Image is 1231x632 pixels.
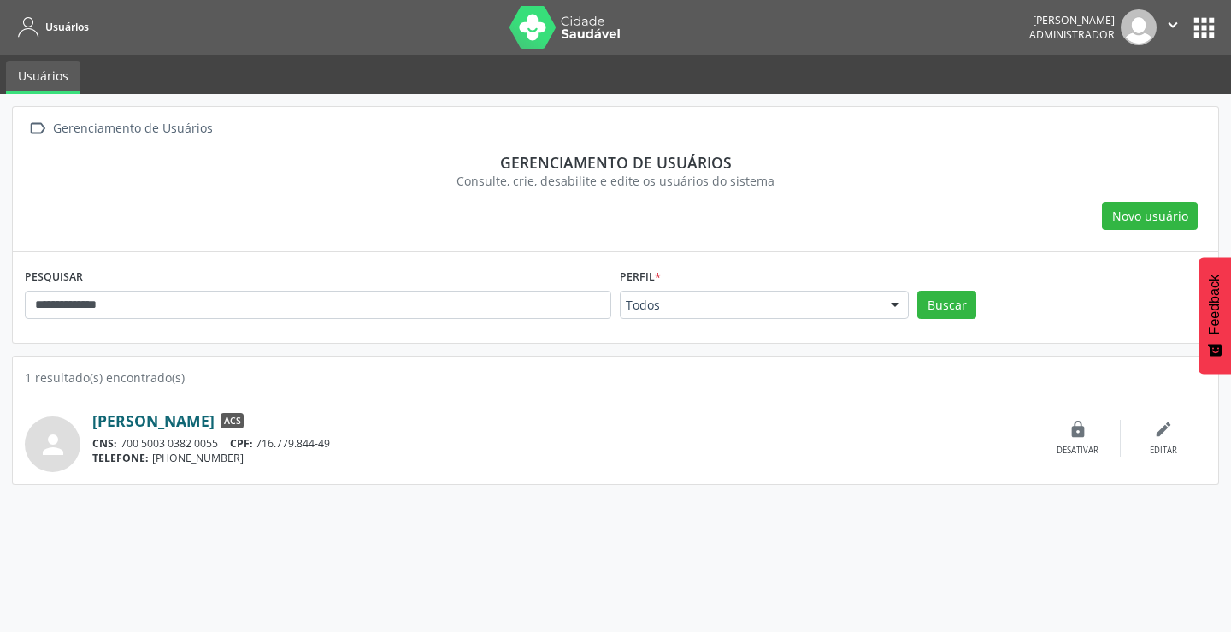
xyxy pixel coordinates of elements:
a: Usuários [12,13,89,41]
span: ACS [221,413,244,428]
div: Editar [1150,445,1177,457]
div: Consulte, crie, desabilite e edite os usuários do sistema [37,172,1194,190]
button:  [1157,9,1189,45]
span: Todos [626,297,874,314]
div: Gerenciamento de Usuários [50,116,215,141]
span: Novo usuário [1112,207,1188,225]
span: Usuários [45,20,89,34]
div: 700 5003 0382 0055 716.779.844-49 [92,436,1035,451]
i: lock [1069,420,1087,439]
div: [PERSON_NAME] [1029,13,1115,27]
span: TELEFONE: [92,451,149,465]
i: person [38,429,68,460]
div: Gerenciamento de usuários [37,153,1194,172]
span: Administrador [1029,27,1115,42]
div: Desativar [1057,445,1098,457]
i:  [1163,15,1182,34]
button: Feedback - Mostrar pesquisa [1199,257,1231,374]
button: apps [1189,13,1219,43]
i:  [25,116,50,141]
a:  Gerenciamento de Usuários [25,116,215,141]
label: Perfil [620,264,661,291]
a: [PERSON_NAME] [92,411,215,430]
button: Novo usuário [1102,202,1198,231]
div: [PHONE_NUMBER] [92,451,1035,465]
img: img [1121,9,1157,45]
span: CPF: [230,436,253,451]
label: PESQUISAR [25,264,83,291]
span: Feedback [1207,275,1222,334]
button: Buscar [917,291,976,320]
span: CNS: [92,436,117,451]
div: 1 resultado(s) encontrado(s) [25,369,1206,387]
i: edit [1154,420,1173,439]
a: Usuários [6,61,80,94]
